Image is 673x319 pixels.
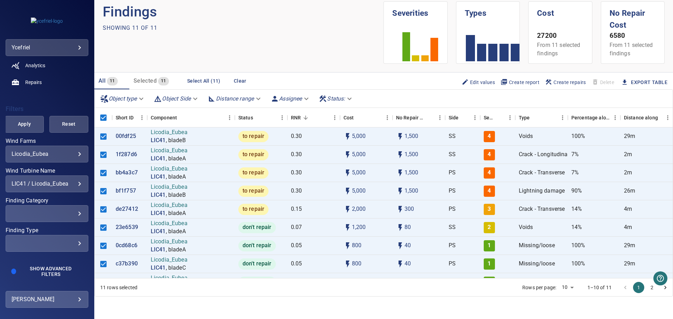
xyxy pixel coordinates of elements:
p: LIC41 [151,228,166,236]
a: c3982c5 [116,278,137,286]
p: 00fdf25 [116,132,136,140]
p: LIC41 [151,155,166,163]
div: Severity [480,108,515,127]
button: Menu [505,112,515,123]
button: Menu [329,112,340,123]
p: LIC41 [151,191,166,199]
h1: Types [465,2,511,19]
button: Sort [177,113,187,123]
button: Export Table [617,76,673,89]
p: 100% [571,260,585,268]
p: 29m [624,242,635,250]
div: Severity [484,108,495,127]
div: Side [445,108,480,127]
div: The base labour and equipment costs to repair the finding. Does not include the loss of productio... [344,108,354,127]
button: Go to next page [660,282,671,293]
div: LIC41 / Licodia_Eubea [12,180,82,187]
button: Show Advanced Filters [19,263,83,280]
h1: Severities [392,2,439,19]
div: RNR [287,108,340,127]
button: Menu [137,112,147,123]
p: bf1f757 [116,187,136,195]
a: 1f287d6 [116,151,137,159]
div: 10 [559,282,576,292]
svg: Auto impact [396,132,405,141]
span: Reset [58,120,80,129]
p: 4 [488,169,491,177]
p: LIC41 [151,137,166,145]
p: 5,000 [352,151,366,159]
label: Finding Type [6,228,88,233]
p: 4m [624,223,632,231]
p: 1,500 [405,132,419,140]
p: Voids [519,223,533,231]
svg: Auto cost [344,205,352,214]
p: 4 [488,187,491,195]
span: don't repair [238,260,276,268]
svg: Auto cost [344,278,352,286]
a: repairs noActive [6,74,88,91]
span: don't repair [238,242,276,250]
button: Menu [435,112,445,123]
p: de27412 [116,205,138,213]
p: Licodia_Eubea [151,201,188,209]
span: Repairs [25,79,42,86]
span: Apply [14,120,35,129]
p: 40 [405,278,411,286]
p: Licodia_Eubea [151,129,188,137]
p: 0.30 [291,169,302,177]
button: Menu [557,112,568,123]
a: LIC41 [151,264,166,272]
p: 300 [405,205,414,213]
button: Edit values [459,76,498,88]
a: c37b390 [116,260,138,268]
p: LIC41 [151,173,166,181]
label: Wind Farms [6,138,88,144]
a: bb4a3c7 [116,169,138,177]
p: 0.05 [291,260,302,268]
p: 14% [571,205,582,213]
div: Distance along [620,108,673,127]
span: to repair [238,205,268,213]
button: Menu [382,112,393,123]
a: LIC41 [151,209,166,217]
p: Missing/loose [519,260,555,268]
div: Finding Category [6,205,88,222]
p: 27200 [537,31,583,41]
button: Reset [49,116,88,133]
div: Type [519,108,530,127]
p: 1 [488,278,491,286]
p: LIC41 [151,246,166,254]
span: Create report [501,78,539,86]
p: 800 [352,242,361,250]
p: Crack - Transverse [519,169,565,177]
em: Status : [327,95,345,102]
h4: Filters [6,105,88,112]
span: don't repair [238,223,276,231]
button: Create repairs [542,76,589,88]
p: Crack - Longitudinal [519,151,569,159]
div: Short ID [116,108,134,127]
em: Distance range [216,95,254,102]
p: Licodia_Eubea [151,256,188,264]
div: Finding Type [6,235,88,252]
a: 0cd68c6 [116,242,137,250]
button: Apply [5,116,44,133]
p: SS [449,151,456,159]
svg: Auto impact [396,278,405,286]
div: Distance along [624,108,658,127]
h1: No Repair Cost [610,2,656,31]
p: 100% [571,132,585,140]
p: Missing/loose [519,242,555,250]
div: Projected additional costs incurred by waiting 1 year to repair. This is a function of possible i... [396,108,425,127]
p: , bladeB [166,191,186,199]
p: PS [449,205,456,213]
svg: Auto cost [344,151,352,159]
p: Licodia_Eubea [151,238,188,246]
div: No Repair Cost [393,108,445,127]
a: analytics noActive [6,57,88,74]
